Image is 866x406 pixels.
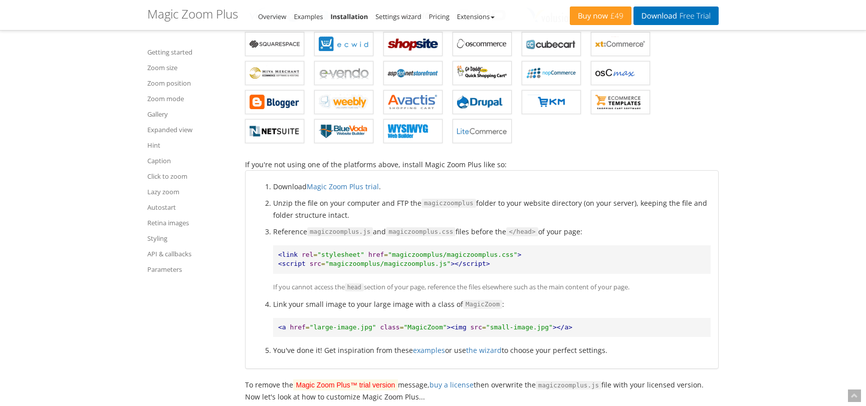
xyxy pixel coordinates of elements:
h1: Magic Zoom Plus [147,8,238,21]
code: head [345,283,364,291]
span: = [306,323,310,331]
b: Magic Zoom Plus for Avactis [388,95,438,110]
span: class [380,323,400,331]
a: Magic Zoom Plus for BlueVoda [314,119,373,143]
a: Settings wizard [375,12,421,21]
span: = [400,323,404,331]
a: Magic Zoom Plus for Miva Merchant [245,61,304,85]
span: ><img [447,323,467,331]
code: magiczoomplus.css [386,227,456,236]
b: Magic Zoom Plus for BlueVoda [319,124,369,139]
a: Magic Zoom Plus for osCMax [591,61,650,85]
a: Magic Zoom Plus trial [307,182,379,191]
a: Caption [147,155,233,167]
span: = [384,251,388,258]
a: Autostart [147,201,233,213]
b: Magic Zoom Plus for NetSuite [250,124,300,139]
span: href [368,251,384,258]
a: Magic Zoom Plus for GoDaddy Shopping Cart [453,61,512,85]
b: Magic Zoom Plus for AspDotNetStorefront [388,66,438,81]
a: DownloadFree Trial [633,7,719,25]
b: Magic Zoom Plus for e-vendo [319,66,369,81]
a: Magic Zoom Plus for Drupal [453,90,512,114]
a: Magic Zoom Plus for WYSIWYG [383,119,443,143]
span: "small-image.jpg" [486,323,553,331]
span: src [471,323,482,331]
a: Getting started [147,46,233,58]
a: examples [413,345,445,355]
a: Magic Zoom Plus for EKM [522,90,581,114]
span: ></a> [553,323,572,331]
code: </head> [506,227,538,236]
b: Magic Zoom Plus for ECWID [319,37,369,52]
span: <link [278,251,298,258]
p: If you cannot access the section of your page, reference the files elsewhere such as the main con... [273,281,711,293]
a: Magic Zoom Plus for Weebly [314,90,373,114]
a: buy a license [429,380,474,389]
a: Magic Zoom Plus for LiteCommerce [453,119,512,143]
a: Magic Zoom Plus for ShopSite [383,32,443,56]
b: Magic Zoom Plus for Squarespace [250,37,300,52]
a: Zoom size [147,62,233,74]
a: Retina images [147,217,233,229]
li: Unzip the file on your computer and FTP the folder to your website directory (on your server), ke... [273,197,711,221]
a: Magic Zoom Plus for Blogger [245,90,304,114]
li: You've done it! Get inspiration from these or use to choose your perfect settings. [273,344,711,356]
a: Magic Zoom Plus for Avactis [383,90,443,114]
a: Expanded view [147,124,233,136]
a: Zoom position [147,77,233,89]
li: Reference and files before the of your page: [273,226,711,293]
li: Link your small image to your large image with a class of : [273,298,711,337]
a: Styling [147,232,233,244]
code: magiczoomplus.js [536,381,601,390]
li: Download . [273,181,711,192]
span: "stylesheet" [317,251,364,258]
a: Magic Zoom Plus for xt:Commerce [591,32,650,56]
b: Magic Zoom Plus for xt:Commerce [595,37,645,52]
a: Installation [330,12,368,21]
a: Pricing [429,12,450,21]
a: Parameters [147,263,233,275]
code: MagicZoom [463,300,502,309]
b: Magic Zoom Plus for Blogger [250,95,300,110]
span: <a [278,323,286,331]
a: API & callbacks [147,248,233,260]
b: Magic Zoom Plus for Miva Merchant [250,66,300,81]
a: Zoom mode [147,93,233,105]
span: <script [278,260,306,267]
a: Buy now£49 [570,7,631,25]
span: "large-image.jpg" [310,323,376,331]
a: Examples [294,12,323,21]
span: "magiczoomplus/magiczoomplus.css" [388,251,517,258]
a: Magic Zoom Plus for ecommerce Templates [591,90,650,114]
span: ></script> [451,260,490,267]
b: Magic Zoom Plus for CubeCart [526,37,576,52]
a: Magic Zoom Plus for e-vendo [314,61,373,85]
a: Click to zoom [147,170,233,182]
span: "MagicZoom" [403,323,447,331]
b: Magic Zoom Plus for ecommerce Templates [595,95,645,110]
a: Magic Zoom Plus for AspDotNetStorefront [383,61,443,85]
span: rel [302,251,313,258]
code: magiczoomplus.js [307,227,373,236]
mark: Magic Zoom Plus™ trial version [293,379,398,390]
b: Magic Zoom Plus for WYSIWYG [388,124,438,139]
span: = [313,251,317,258]
a: Magic Zoom Plus for Squarespace [245,32,304,56]
span: > [517,251,521,258]
b: Magic Zoom Plus for EKM [526,95,576,110]
a: Magic Zoom Plus for nopCommerce [522,61,581,85]
span: href [290,323,305,331]
a: Overview [258,12,286,21]
b: Magic Zoom Plus for osCommerce [457,37,507,52]
a: Magic Zoom Plus for osCommerce [453,32,512,56]
a: Extensions [457,12,495,21]
b: Magic Zoom Plus for ShopSite [388,37,438,52]
span: "magiczoomplus/magiczoomplus.js" [325,260,451,267]
a: the wizard [466,345,502,355]
span: = [321,260,325,267]
b: Magic Zoom Plus for osCMax [595,66,645,81]
a: Gallery [147,108,233,120]
span: Free Trial [677,12,711,20]
a: Lazy zoom [147,186,233,198]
